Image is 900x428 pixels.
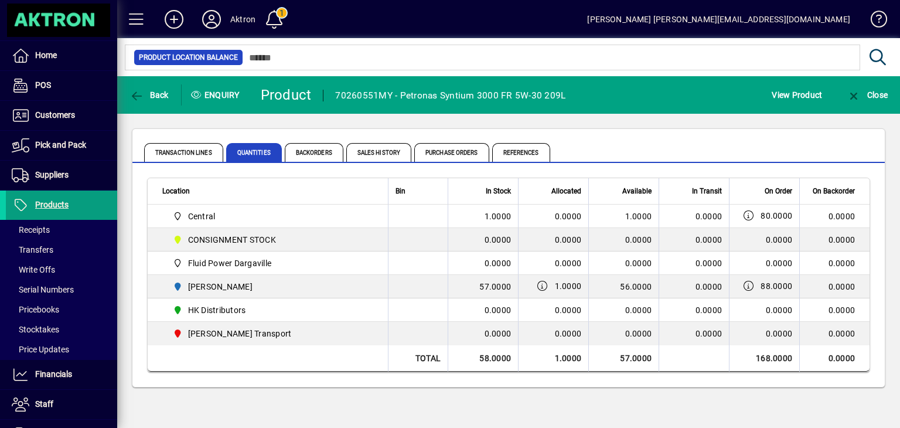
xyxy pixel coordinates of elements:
[813,185,855,198] span: On Backorder
[168,256,375,270] span: Fluid Power Dargaville
[847,90,888,100] span: Close
[139,52,238,63] span: Product Location Balance
[448,275,518,298] td: 57.0000
[769,84,825,106] button: View Product
[414,143,489,162] span: Purchase Orders
[588,252,659,275] td: 0.0000
[230,10,255,29] div: Aktron
[799,252,870,275] td: 0.0000
[182,86,252,104] div: Enquiry
[12,265,55,274] span: Write Offs
[492,143,550,162] span: References
[162,185,190,198] span: Location
[696,212,722,221] span: 0.0000
[12,345,69,354] span: Price Updates
[588,205,659,228] td: 1.0000
[226,143,282,162] span: Quantities
[168,233,375,247] span: CONSIGNMENT STOCK
[834,84,900,106] app-page-header-button: Close enquiry
[155,9,193,30] button: Add
[551,185,581,198] span: Allocated
[129,90,169,100] span: Back
[6,41,117,70] a: Home
[448,228,518,252] td: 0.0000
[766,328,793,339] span: 0.0000
[35,200,69,209] span: Products
[766,257,793,269] span: 0.0000
[486,185,511,198] span: In Stock
[555,259,582,268] span: 0.0000
[188,328,292,339] span: [PERSON_NAME] Transport
[799,298,870,322] td: 0.0000
[188,210,216,222] span: Central
[168,303,375,317] span: HK Distributors
[35,110,75,120] span: Customers
[844,84,891,106] button: Close
[555,329,582,338] span: 0.0000
[761,280,792,292] span: 88.0000
[799,205,870,228] td: 0.0000
[6,240,117,260] a: Transfers
[6,260,117,280] a: Write Offs
[6,339,117,359] a: Price Updates
[188,281,253,293] span: [PERSON_NAME]
[765,185,792,198] span: On Order
[168,209,375,223] span: Central
[692,185,722,198] span: In Transit
[799,345,870,372] td: 0.0000
[448,252,518,275] td: 0.0000
[127,84,172,106] button: Back
[696,235,722,244] span: 0.0000
[696,282,722,291] span: 0.0000
[12,225,50,235] span: Receipts
[448,205,518,228] td: 1.0000
[766,234,793,246] span: 0.0000
[35,369,72,379] span: Financials
[696,259,722,268] span: 0.0000
[448,298,518,322] td: 0.0000
[6,280,117,300] a: Serial Numbers
[6,390,117,419] a: Staff
[35,50,57,60] span: Home
[729,345,799,372] td: 168.0000
[168,327,375,341] span: T. Croft Transport
[862,2,885,40] a: Knowledge Base
[6,71,117,100] a: POS
[6,360,117,389] a: Financials
[555,280,582,292] span: 1.0000
[622,185,652,198] span: Available
[6,320,117,339] a: Stocktakes
[799,322,870,345] td: 0.0000
[12,245,53,254] span: Transfers
[448,345,518,372] td: 58.0000
[518,345,588,372] td: 1.0000
[696,305,722,315] span: 0.0000
[555,235,582,244] span: 0.0000
[35,170,69,179] span: Suppliers
[12,285,74,294] span: Serial Numbers
[6,161,117,190] a: Suppliers
[588,298,659,322] td: 0.0000
[396,185,405,198] span: Bin
[587,10,850,29] div: [PERSON_NAME] [PERSON_NAME][EMAIL_ADDRESS][DOMAIN_NAME]
[6,220,117,240] a: Receipts
[588,322,659,345] td: 0.0000
[12,325,59,334] span: Stocktakes
[35,140,86,150] span: Pick and Pack
[588,345,659,372] td: 57.0000
[193,9,230,30] button: Profile
[555,305,582,315] span: 0.0000
[799,228,870,252] td: 0.0000
[588,228,659,252] td: 0.0000
[6,131,117,160] a: Pick and Pack
[6,101,117,130] a: Customers
[588,275,659,298] td: 56.0000
[35,80,51,90] span: POS
[388,345,448,372] td: Total
[188,257,272,269] span: Fluid Power Dargaville
[555,212,582,221] span: 0.0000
[448,322,518,345] td: 0.0000
[766,304,793,316] span: 0.0000
[335,86,565,105] div: 70260551MY - Petronas Syntium 3000 FR 5W-30 209L
[168,280,375,294] span: HAMILTON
